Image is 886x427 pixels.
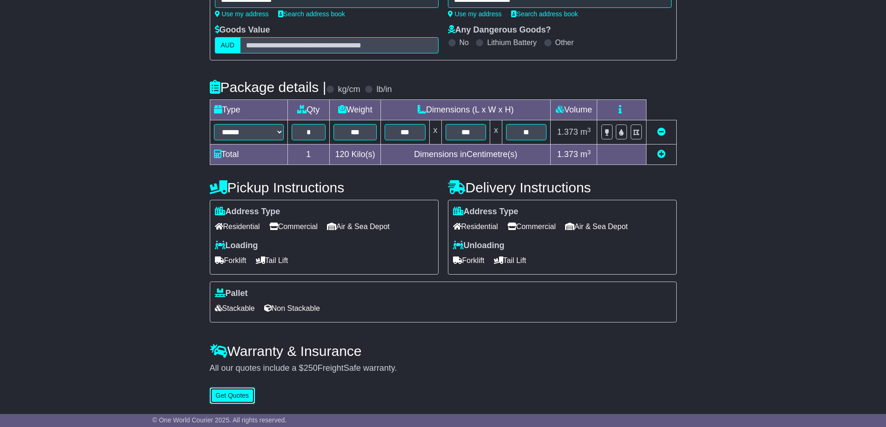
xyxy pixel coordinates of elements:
[460,38,469,47] label: No
[153,416,287,424] span: © One World Courier 2025. All rights reserved.
[330,145,381,165] td: Kilo(s)
[494,253,526,268] span: Tail Lift
[453,241,505,251] label: Unloading
[215,37,241,53] label: AUD
[453,207,519,217] label: Address Type
[264,301,320,315] span: Non Stackable
[511,10,578,18] a: Search address book
[210,180,439,195] h4: Pickup Instructions
[565,219,628,234] span: Air & Sea Depot
[557,150,578,159] span: 1.373
[330,100,381,120] td: Weight
[215,207,280,217] label: Address Type
[269,219,318,234] span: Commercial
[376,85,392,95] label: lb/in
[453,219,498,234] span: Residential
[215,219,260,234] span: Residential
[210,388,255,404] button: Get Quotes
[210,79,326,95] h4: Package details |
[487,38,537,47] label: Lithium Battery
[490,120,502,145] td: x
[557,127,578,137] span: 1.373
[381,100,551,120] td: Dimensions (L x W x H)
[587,149,591,156] sup: 3
[555,38,574,47] label: Other
[338,85,360,95] label: kg/cm
[215,241,258,251] label: Loading
[507,219,556,234] span: Commercial
[287,100,330,120] td: Qty
[215,25,270,35] label: Goods Value
[580,150,591,159] span: m
[215,289,248,299] label: Pallet
[210,343,677,359] h4: Warranty & Insurance
[381,145,551,165] td: Dimensions in Centimetre(s)
[278,10,345,18] a: Search address book
[287,145,330,165] td: 1
[215,253,246,268] span: Forklift
[215,301,255,315] span: Stackable
[256,253,288,268] span: Tail Lift
[657,127,666,137] a: Remove this item
[304,363,318,373] span: 250
[448,25,551,35] label: Any Dangerous Goods?
[587,126,591,133] sup: 3
[429,120,441,145] td: x
[327,219,390,234] span: Air & Sea Depot
[448,10,502,18] a: Use my address
[551,100,597,120] td: Volume
[210,100,287,120] td: Type
[448,180,677,195] h4: Delivery Instructions
[657,150,666,159] a: Add new item
[215,10,269,18] a: Use my address
[580,127,591,137] span: m
[453,253,485,268] span: Forklift
[210,145,287,165] td: Total
[335,150,349,159] span: 120
[210,363,677,374] div: All our quotes include a $ FreightSafe warranty.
